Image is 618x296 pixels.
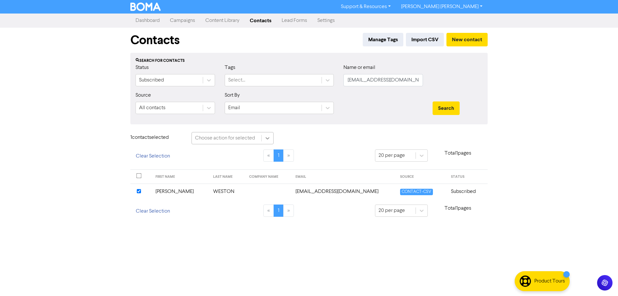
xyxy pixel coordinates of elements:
div: Subscribed [139,76,164,84]
label: Sort By [225,91,240,99]
button: Import CSV [406,33,444,46]
a: Content Library [200,14,245,27]
td: Subscribed [447,184,488,199]
h6: 1 contact selected [130,135,182,141]
a: Dashboard [130,14,165,27]
td: yweston01@gmail.com [292,184,396,199]
th: FIRST NAME [152,170,209,184]
a: Page 1 is your current page [274,149,284,162]
h1: Contacts [130,33,180,48]
button: Manage Tags [363,33,403,46]
a: Campaigns [165,14,200,27]
th: COMPANY NAME [245,170,292,184]
button: Clear Selection [130,205,175,218]
p: Total 1 pages [428,149,488,157]
td: WESTON [209,184,245,199]
span: CONTACT-CSV [400,189,433,195]
div: Select... [228,76,245,84]
div: Search for contacts [136,58,482,64]
label: Name or email [343,64,375,72]
div: Email [228,104,240,112]
a: Settings [312,14,340,27]
label: Status [136,64,149,72]
a: Support & Resources [336,2,396,12]
button: Clear Selection [130,149,175,163]
button: New contact [446,33,488,46]
iframe: Chat Widget [586,265,618,296]
label: Source [136,91,151,99]
th: STATUS [447,170,488,184]
a: [PERSON_NAME] [PERSON_NAME] [396,2,488,12]
td: [PERSON_NAME] [152,184,209,199]
a: Page 1 is your current page [274,205,284,217]
th: LAST NAME [209,170,245,184]
a: Contacts [245,14,276,27]
div: 20 per page [379,207,405,215]
div: 20 per page [379,152,405,159]
th: SOURCE [396,170,447,184]
p: Total 1 pages [428,205,488,212]
img: BOMA Logo [130,3,161,11]
a: Lead Forms [276,14,312,27]
th: EMAIL [292,170,396,184]
div: All contacts [139,104,165,112]
label: Tags [225,64,235,72]
div: Choose action for selected [195,134,255,142]
button: Search [433,101,460,115]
